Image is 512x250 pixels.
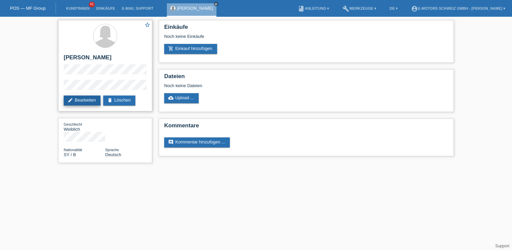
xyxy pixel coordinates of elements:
span: Geschlecht [64,122,82,126]
a: account_circleE-Motors Schweiz GmbH - [PERSON_NAME] ▾ [408,6,509,10]
i: star_border [144,22,150,28]
a: star_border [144,22,150,29]
a: Kund*innen [63,6,93,10]
a: cloud_uploadUpload ... [164,93,199,103]
h2: Kommentare [164,122,448,132]
a: editBearbeiten [64,96,101,106]
a: commentKommentar hinzufügen ... [164,137,230,147]
span: Nationalität [64,148,82,152]
a: add_shopping_cartEinkauf hinzufügen [164,44,217,54]
span: Deutsch [105,152,121,157]
i: book [298,5,305,12]
i: account_circle [411,5,418,12]
i: edit [68,98,73,103]
a: [PERSON_NAME] [177,6,213,11]
div: Weiblich [64,122,105,132]
a: POS — MF Group [10,6,46,11]
span: Sprache [105,148,119,152]
a: Support [495,244,509,248]
span: Syrien / B / 16.06.2010 [64,152,76,157]
i: cloud_upload [168,95,174,101]
div: Noch keine Dateien [164,83,369,88]
a: deleteLöschen [103,96,135,106]
i: add_shopping_cart [168,46,174,51]
div: Noch keine Einkäufe [164,34,448,44]
a: buildWerkzeuge ▾ [339,6,380,10]
a: E-Mail Support [119,6,157,10]
a: close [214,2,218,6]
h2: Dateien [164,73,448,83]
a: DE ▾ [386,6,401,10]
a: bookAnleitung ▾ [295,6,332,10]
i: delete [107,98,113,103]
a: Einkäufe [93,6,118,10]
h2: [PERSON_NAME] [64,54,147,64]
span: 41 [89,2,95,7]
i: comment [168,139,174,145]
i: build [342,5,349,12]
h2: Einkäufe [164,24,448,34]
